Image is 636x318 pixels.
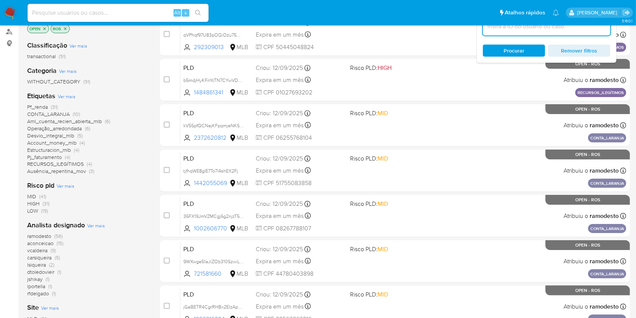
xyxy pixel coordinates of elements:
span: s [184,9,187,16]
button: search-icon [190,8,206,18]
p: ana.conceicao@mercadolivre.com [577,9,620,16]
span: 3.160.1 [622,18,632,24]
span: Alt [174,9,180,16]
span: Atalhos rápidos [505,9,545,17]
input: Pesquise usuários ou casos... [28,8,209,18]
a: Notificações [553,9,559,16]
a: Sair [622,9,630,17]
